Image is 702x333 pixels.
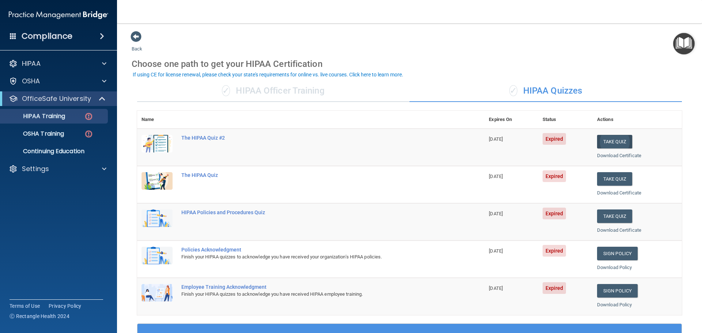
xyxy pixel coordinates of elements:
[543,282,566,294] span: Expired
[49,302,82,310] a: Privacy Policy
[222,85,230,96] span: ✓
[22,31,72,41] h4: Compliance
[181,284,448,290] div: Employee Training Acknowledgment
[22,164,49,173] p: Settings
[9,94,106,103] a: OfficeSafe University
[597,172,632,186] button: Take Quiz
[133,72,403,77] div: If using CE for license renewal, please check your state's requirements for online vs. live cours...
[9,8,108,22] img: PMB logo
[543,208,566,219] span: Expired
[597,227,641,233] a: Download Certificate
[597,190,641,196] a: Download Certificate
[5,148,105,155] p: Continuing Education
[593,111,682,129] th: Actions
[597,209,632,223] button: Take Quiz
[137,80,409,102] div: HIPAA Officer Training
[597,153,641,158] a: Download Certificate
[538,111,593,129] th: Status
[597,265,632,270] a: Download Policy
[181,247,448,253] div: Policies Acknowledgment
[9,164,106,173] a: Settings
[22,94,91,103] p: OfficeSafe University
[181,290,448,299] div: Finish your HIPAA quizzes to acknowledge you have received HIPAA employee training.
[181,135,448,141] div: The HIPAA Quiz #2
[543,133,566,145] span: Expired
[84,129,93,139] img: danger-circle.6113f641.png
[409,80,682,102] div: HIPAA Quizzes
[489,136,503,142] span: [DATE]
[22,77,40,86] p: OSHA
[9,59,106,68] a: HIPAA
[673,33,695,54] button: Open Resource Center
[543,245,566,257] span: Expired
[181,172,448,178] div: The HIPAA Quiz
[5,113,65,120] p: HIPAA Training
[509,85,517,96] span: ✓
[181,209,448,215] div: HIPAA Policies and Procedures Quiz
[9,77,106,86] a: OSHA
[597,135,632,148] button: Take Quiz
[484,111,538,129] th: Expires On
[132,71,404,78] button: If using CE for license renewal, please check your state's requirements for online vs. live cours...
[489,174,503,179] span: [DATE]
[489,248,503,254] span: [DATE]
[597,302,632,307] a: Download Policy
[489,285,503,291] span: [DATE]
[181,253,448,261] div: Finish your HIPAA quizzes to acknowledge you have received your organization’s HIPAA policies.
[543,170,566,182] span: Expired
[10,302,40,310] a: Terms of Use
[22,59,41,68] p: HIPAA
[597,247,638,260] a: Sign Policy
[132,37,142,52] a: Back
[5,130,64,137] p: OSHA Training
[132,53,687,75] div: Choose one path to get your HIPAA Certification
[489,211,503,216] span: [DATE]
[597,284,638,298] a: Sign Policy
[10,313,69,320] span: Ⓒ Rectangle Health 2024
[137,111,177,129] th: Name
[84,112,93,121] img: danger-circle.6113f641.png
